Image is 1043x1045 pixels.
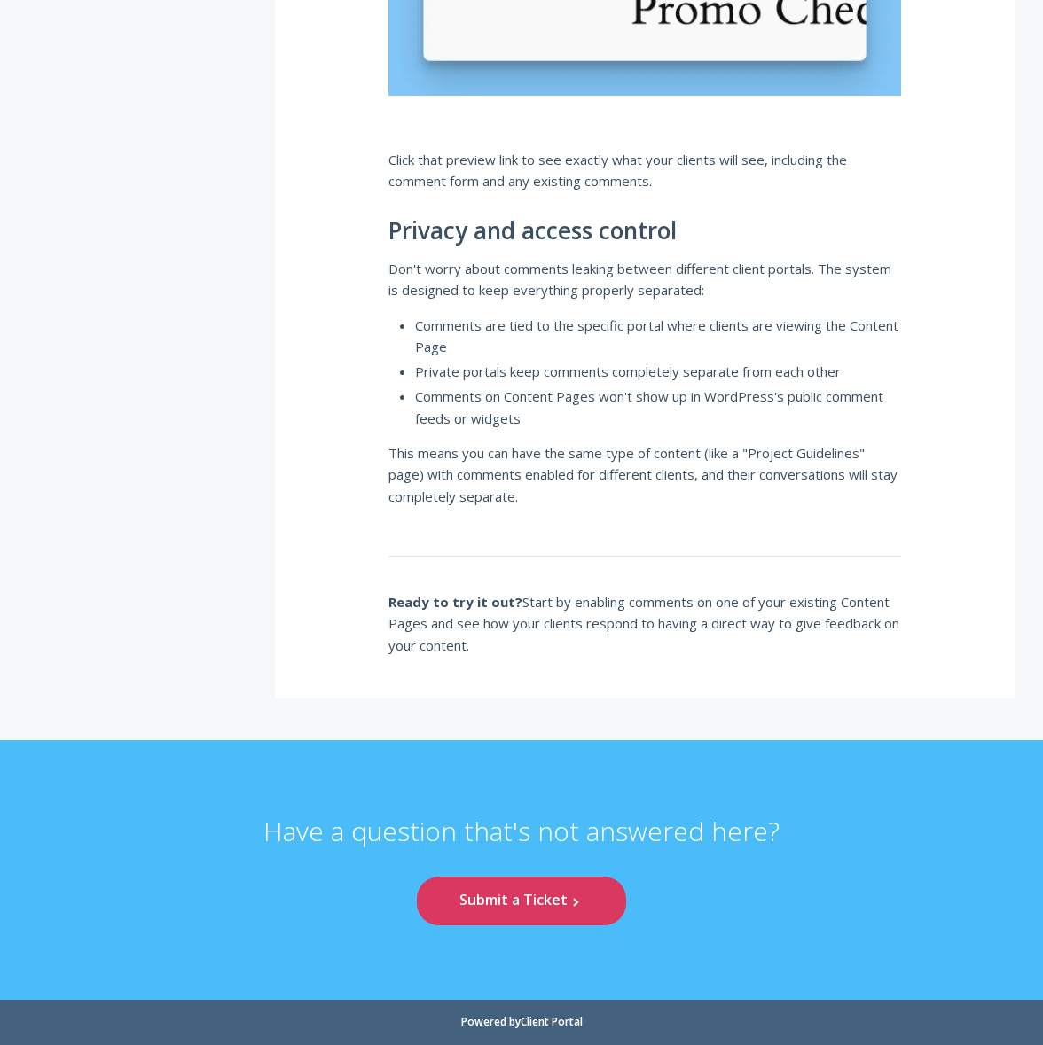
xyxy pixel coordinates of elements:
[263,815,780,877] p: Have a question that's not answered here?
[388,442,901,507] p: This means you can have the same type of content (like a "Project Guidelines" page) with comments...
[388,591,901,656] p: Start by enabling comments on one of your existing Content Pages and see how your clients respond...
[388,149,901,192] p: Click that preview link to see exactly what your clients will see, including the comment form and...
[388,218,901,245] h2: Privacy and access control
[417,877,626,925] a: Submit a Ticket
[521,1014,583,1029] a: Client Portal
[388,593,522,611] strong: Ready to try it out?
[415,315,901,358] li: Comments are tied to the specific portal where clients are viewing the Content Page
[461,1017,583,1027] li: Powered by
[388,258,901,301] p: Don't worry about comments leaking between different client portals. The system is designed to ke...
[415,386,901,429] li: Comments on Content Pages won't show up in WordPress's public comment feeds or widgets
[415,361,901,382] li: Private portals keep comments completely separate from each other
